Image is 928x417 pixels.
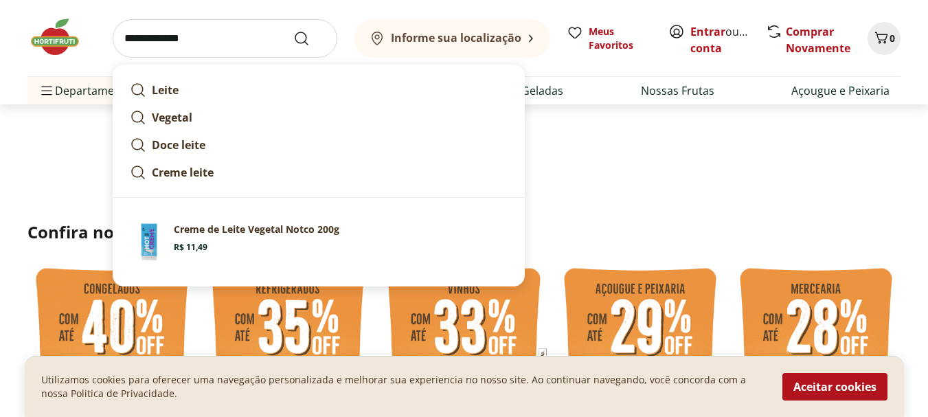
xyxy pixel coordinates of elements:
button: Submit Search [293,30,326,47]
strong: Doce leite [152,137,205,153]
strong: Leite [152,82,179,98]
a: Entrar [690,24,725,39]
a: Doce leite [124,131,513,159]
a: Leite [124,76,513,104]
img: Hortifruti [27,16,96,58]
strong: Vegetal [152,110,192,125]
p: Utilizamos cookies para oferecer uma navegação personalizada e melhorar sua experiencia no nosso ... [41,373,766,401]
a: Meus Favoritos [567,25,652,52]
a: Açougue e Peixaria [791,82,890,99]
a: Criar conta [690,24,766,56]
p: Creme de Leite Vegetal Notco 200g [174,223,339,236]
span: R$ 11,49 [174,242,207,253]
a: Creme leite [124,159,513,186]
a: Nossas Frutas [641,82,714,99]
b: Informe sua localização [391,30,521,45]
h2: Confira nossos descontos exclusivos [27,221,901,243]
button: Menu [38,74,55,107]
span: 0 [890,32,895,45]
span: Meus Favoritos [589,25,652,52]
input: search [113,19,337,58]
span: ou [690,23,751,56]
button: Carrinho [868,22,901,55]
button: Aceitar cookies [782,373,887,401]
a: Vegetal [124,104,513,131]
button: Informe sua localização [354,19,550,58]
span: Departamentos [38,74,137,107]
strong: Creme leite [152,165,214,180]
a: Comprar Novamente [786,24,850,56]
a: Creme de Leite Vegetal Notco 200gR$ 11,49 [124,217,513,267]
